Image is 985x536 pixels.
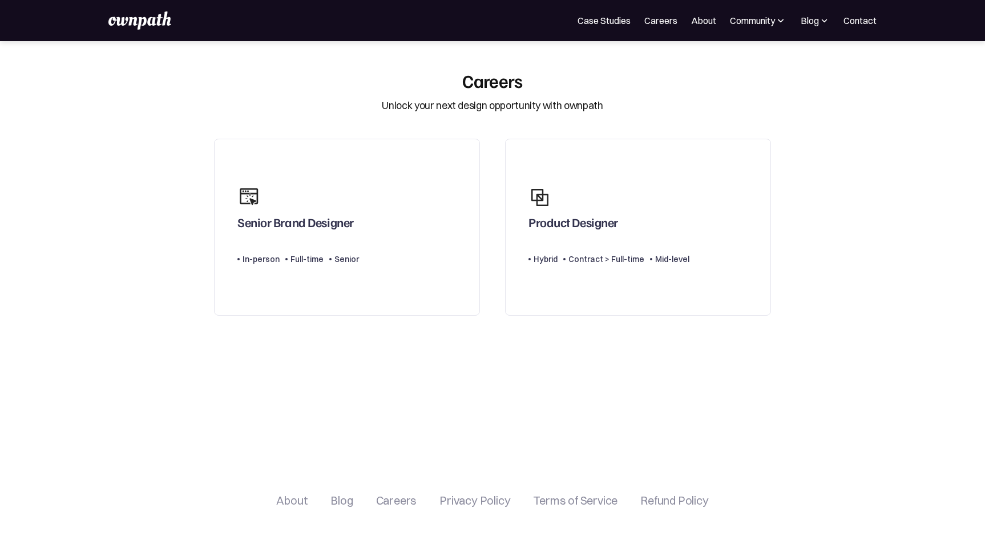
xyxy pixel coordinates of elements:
[462,70,523,91] div: Careers
[843,14,877,27] a: Contact
[243,252,280,266] div: In-person
[330,494,353,507] a: Blog
[382,98,603,113] div: Unlock your next design opportunity with ownpath
[691,14,716,27] a: About
[276,494,308,507] a: About
[640,494,708,507] a: Refund Policy
[578,14,631,27] a: Case Studies
[528,215,618,235] div: Product Designer
[237,215,354,235] div: Senior Brand Designer
[334,252,359,266] div: Senior
[214,139,480,316] a: Senior Brand DesignerIn-personFull-timeSenior
[568,252,644,266] div: Contract > Full-time
[800,14,830,27] div: Blog
[533,494,617,507] a: Terms of Service
[290,252,324,266] div: Full-time
[730,14,786,27] div: Community
[655,252,689,266] div: Mid-level
[644,14,677,27] a: Careers
[505,139,771,316] a: Product DesignerHybridContract > Full-timeMid-level
[534,252,558,266] div: Hybrid
[439,494,510,507] a: Privacy Policy
[730,14,775,27] div: Community
[801,14,819,27] div: Blog
[376,494,417,507] a: Careers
